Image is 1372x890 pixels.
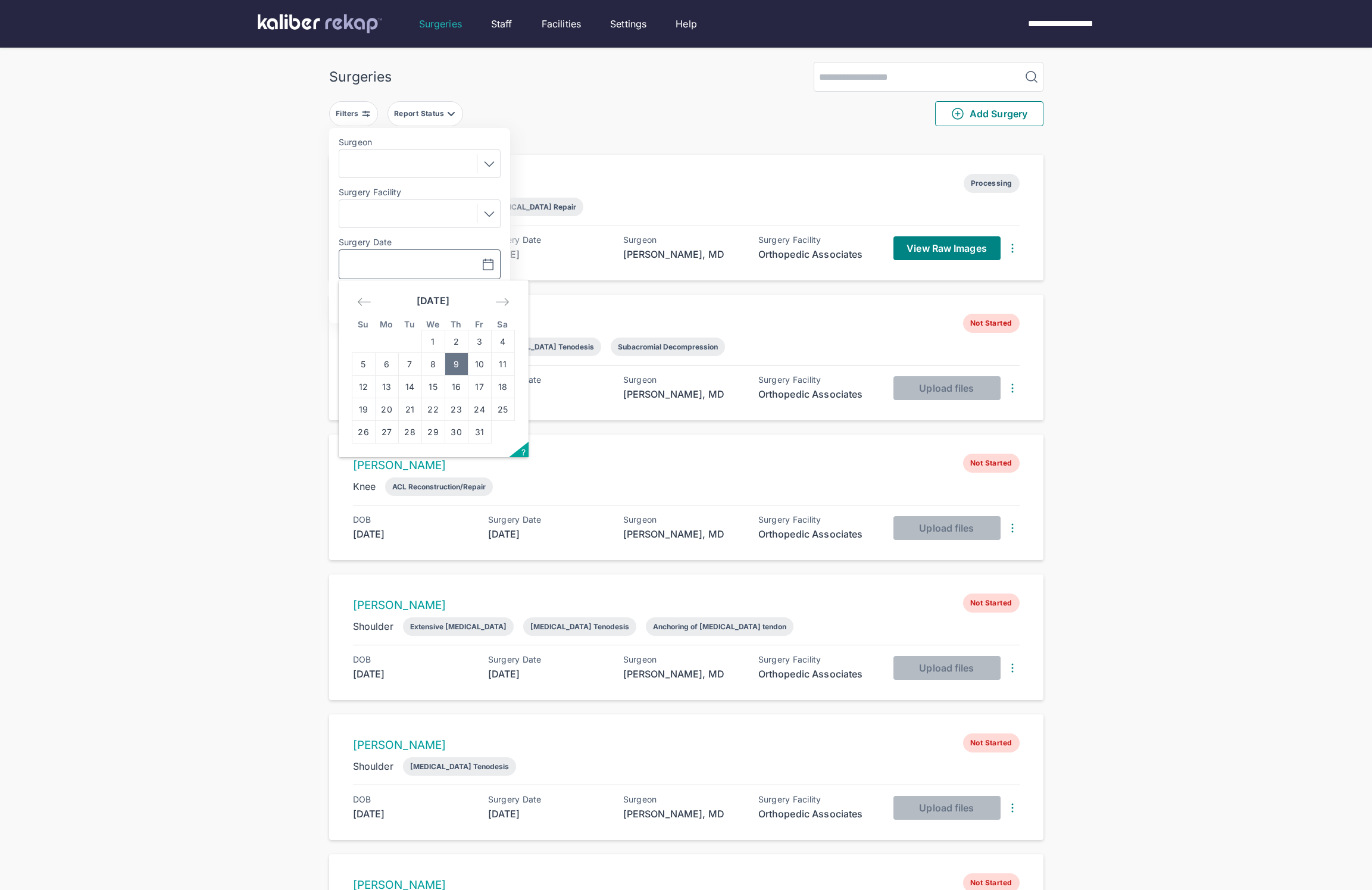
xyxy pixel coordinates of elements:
[392,482,486,491] div: ACL Reconstruction/Repair
[417,295,450,307] strong: [DATE]
[375,398,398,421] td: Monday, October 20, 2025
[488,247,607,261] div: [DATE]
[339,188,501,197] label: Surgery Facility
[398,376,421,398] td: Tuesday, October 14, 2025
[488,515,607,524] div: Surgery Date
[468,398,491,421] td: Friday, October 24, 2025
[521,447,526,457] span: ?
[446,109,456,118] img: filter-caret-down-grey.b3560631.svg
[964,174,1020,193] span: Processing
[339,238,501,247] label: Surgery Date
[623,515,742,524] div: Surgeon
[445,376,468,398] td: Thursday, October 16, 2025
[758,247,877,261] div: Orthopedic Associates
[421,376,445,398] td: Wednesday, October 15, 2025
[758,655,877,664] div: Surgery Facility
[353,667,472,681] div: [DATE]
[387,101,463,126] button: Report Status
[1005,241,1020,255] img: DotsThreeVertical.31cb0eda.svg
[488,387,607,401] div: [DATE]
[893,376,1001,400] button: Upload files
[1005,521,1020,535] img: DotsThreeVertical.31cb0eda.svg
[893,516,1001,540] button: Upload files
[361,109,371,118] img: faders-horizontal-grey.d550dbda.svg
[488,235,607,245] div: Surgery Date
[623,387,742,401] div: [PERSON_NAME], MD
[623,795,742,804] div: Surgeon
[623,667,742,681] div: [PERSON_NAME], MD
[352,421,375,444] td: Sunday, October 26, 2025
[468,353,491,376] td: Friday, October 10, 2025
[919,382,974,394] span: Upload files
[353,458,446,472] a: [PERSON_NAME]
[353,619,393,633] div: Shoulder
[398,398,421,421] td: Tuesday, October 21, 2025
[410,762,509,771] div: [MEDICAL_DATA] Tenodesis
[623,247,742,261] div: [PERSON_NAME], MD
[676,17,697,31] a: Help
[495,342,594,351] div: [MEDICAL_DATA] Tenodesis
[491,376,514,398] td: Saturday, October 18, 2025
[919,662,974,674] span: Upload files
[353,807,472,821] div: [DATE]
[445,330,468,353] td: Thursday, October 2, 2025
[963,454,1019,473] span: Not Started
[398,421,421,444] td: Tuesday, October 28, 2025
[329,101,378,126] button: Filters
[758,795,877,804] div: Surgery Facility
[352,353,375,376] td: Sunday, October 5, 2025
[468,421,491,444] td: Friday, October 31, 2025
[935,101,1043,126] button: Add Surgery
[623,655,742,664] div: Surgeon
[1005,801,1020,815] img: DotsThreeVertical.31cb0eda.svg
[421,398,445,421] td: Wednesday, October 22, 2025
[421,353,445,376] td: Wednesday, October 8, 2025
[329,136,1043,150] div: 543 entries
[336,109,361,118] div: Filters
[653,622,786,631] div: Anchoring of [MEDICAL_DATA] tendon
[475,319,484,329] small: Fr
[490,202,576,211] div: [MEDICAL_DATA] Repair
[963,733,1019,752] span: Not Started
[610,17,646,31] a: Settings
[488,655,607,664] div: Surgery Date
[919,522,974,534] span: Upload files
[893,796,1001,820] button: Upload files
[623,235,742,245] div: Surgeon
[468,330,491,353] td: Friday, October 3, 2025
[398,353,421,376] td: Tuesday, October 7, 2025
[542,17,582,31] a: Facilities
[758,667,877,681] div: Orthopedic Associates
[352,291,377,313] div: Move backward to switch to the previous month.
[491,17,512,31] a: Staff
[758,235,877,245] div: Surgery Facility
[352,398,375,421] td: Sunday, October 19, 2025
[1024,70,1039,84] img: MagnifyingGlass.1dc66aab.svg
[623,527,742,541] div: [PERSON_NAME], MD
[353,655,472,664] div: DOB
[951,107,1027,121] span: Add Surgery
[758,375,877,385] div: Surgery Facility
[358,319,369,329] small: Su
[758,807,877,821] div: Orthopedic Associates
[530,622,629,631] div: [MEDICAL_DATA] Tenodesis
[618,342,718,351] div: Subacromial Decompression
[488,795,607,804] div: Surgery Date
[497,319,508,329] small: Sa
[758,387,877,401] div: Orthopedic Associates
[893,236,1001,260] button: View Raw Images
[488,667,607,681] div: [DATE]
[353,738,446,752] a: [PERSON_NAME]
[1005,381,1020,395] img: DotsThreeVertical.31cb0eda.svg
[893,656,1001,680] button: Upload files
[353,759,393,773] div: Shoulder
[907,242,987,254] span: View Raw Images
[353,598,446,612] a: [PERSON_NAME]
[623,375,742,385] div: Surgeon
[380,319,393,329] small: Mo
[963,314,1019,333] span: Not Started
